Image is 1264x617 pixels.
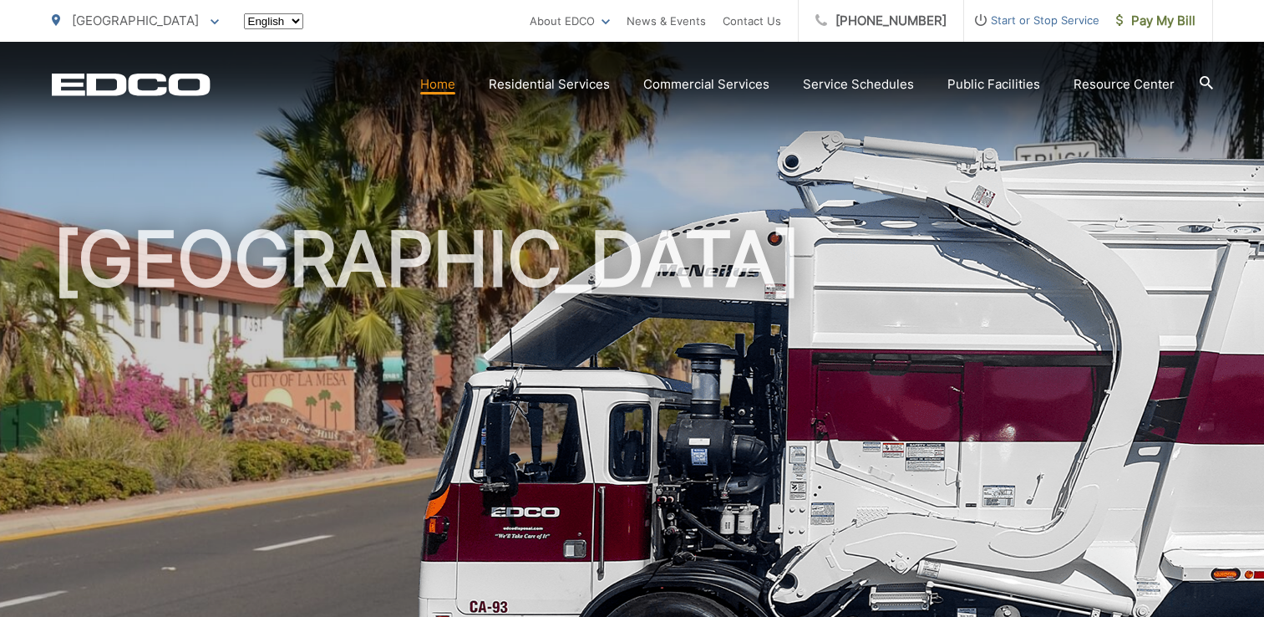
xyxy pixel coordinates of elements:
span: [GEOGRAPHIC_DATA] [72,13,199,28]
a: Commercial Services [643,74,769,94]
a: News & Events [627,11,706,31]
select: Select a language [244,13,303,29]
a: Home [420,74,455,94]
a: Resource Center [1074,74,1175,94]
a: Residential Services [489,74,610,94]
a: Service Schedules [803,74,914,94]
span: Pay My Bill [1116,11,1195,31]
a: Public Facilities [947,74,1040,94]
a: Contact Us [723,11,781,31]
a: EDCD logo. Return to the homepage. [52,73,211,96]
a: About EDCO [530,11,610,31]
